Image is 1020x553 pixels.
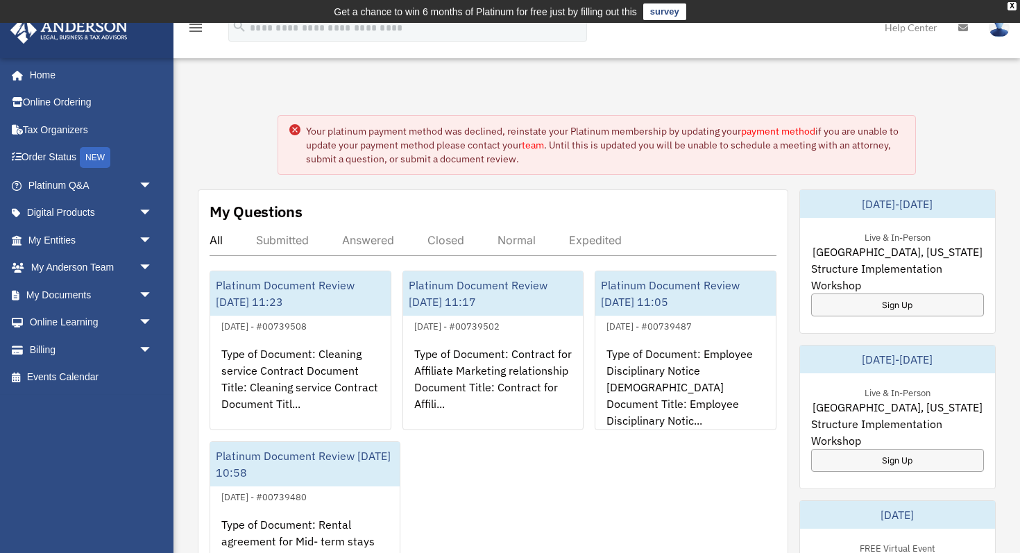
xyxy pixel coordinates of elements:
a: Sign Up [811,293,985,316]
div: Platinum Document Review [DATE] 11:05 [595,271,776,316]
span: arrow_drop_down [139,199,167,228]
div: Platinum Document Review [DATE] 11:17 [403,271,584,316]
div: Live & In-Person [853,384,942,399]
div: All [210,233,223,247]
div: close [1008,2,1017,10]
i: menu [187,19,204,36]
div: Platinum Document Review [DATE] 11:23 [210,271,391,316]
div: Submitted [256,233,309,247]
div: Type of Document: Contract for Affiliate Marketing relationship Document Title: Contract for Affi... [403,334,584,443]
span: arrow_drop_down [139,336,167,364]
div: Answered [342,233,394,247]
span: arrow_drop_down [139,226,167,255]
a: Online Ordering [10,89,173,117]
a: Billingarrow_drop_down [10,336,173,364]
div: NEW [80,147,110,168]
a: menu [187,24,204,36]
div: [DATE] [800,501,996,529]
div: Get a chance to win 6 months of Platinum for free just by filling out this [334,3,637,20]
div: [DATE] - #00739487 [595,318,703,332]
div: [DATE] - #00739502 [403,318,511,332]
a: My Documentsarrow_drop_down [10,281,173,309]
a: Platinum Document Review [DATE] 11:05[DATE] - #00739487Type of Document: Employee Disciplinary No... [595,271,776,430]
span: Structure Implementation Workshop [811,416,985,449]
i: search [232,19,247,34]
span: Structure Implementation Workshop [811,260,985,293]
img: User Pic [989,17,1010,37]
div: Type of Document: Employee Disciplinary Notice [DEMOGRAPHIC_DATA] Document Title: Employee Discip... [595,334,776,443]
span: [GEOGRAPHIC_DATA], [US_STATE] [813,399,983,416]
span: arrow_drop_down [139,171,167,200]
a: My Anderson Teamarrow_drop_down [10,254,173,282]
a: Online Learningarrow_drop_down [10,309,173,337]
div: [DATE] - #00739508 [210,318,318,332]
a: Digital Productsarrow_drop_down [10,199,173,227]
a: Platinum Document Review [DATE] 11:23[DATE] - #00739508Type of Document: Cleaning service Contrac... [210,271,391,430]
div: [DATE] - #00739480 [210,488,318,503]
div: Normal [498,233,536,247]
div: Expedited [569,233,622,247]
a: Platinum Document Review [DATE] 11:17[DATE] - #00739502Type of Document: Contract for Affiliate M... [402,271,584,430]
a: payment method [741,125,815,137]
a: Order StatusNEW [10,144,173,172]
div: Live & In-Person [853,229,942,244]
a: team [522,139,544,151]
a: My Entitiesarrow_drop_down [10,226,173,254]
div: Closed [427,233,464,247]
div: [DATE]-[DATE] [800,346,996,373]
span: [GEOGRAPHIC_DATA], [US_STATE] [813,244,983,260]
a: Platinum Q&Aarrow_drop_down [10,171,173,199]
span: arrow_drop_down [139,309,167,337]
div: Type of Document: Cleaning service Contract Document Title: Cleaning service Contract Document Ti... [210,334,391,443]
a: Events Calendar [10,364,173,391]
div: [DATE]-[DATE] [800,190,996,218]
div: Your platinum payment method was declined, reinstate your Platinum membership by updating your if... [306,124,904,166]
span: arrow_drop_down [139,281,167,309]
a: Tax Organizers [10,116,173,144]
div: My Questions [210,201,303,222]
a: Sign Up [811,449,985,472]
a: survey [643,3,686,20]
img: Anderson Advisors Platinum Portal [6,17,132,44]
a: Home [10,61,167,89]
span: arrow_drop_down [139,254,167,282]
div: Platinum Document Review [DATE] 10:58 [210,442,400,486]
